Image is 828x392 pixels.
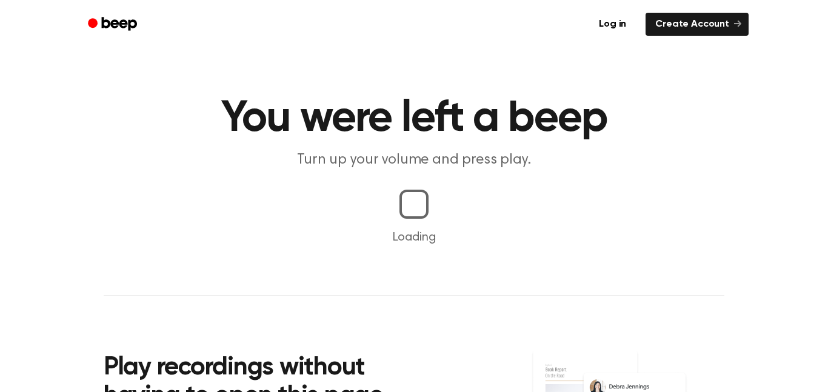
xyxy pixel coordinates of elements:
a: Beep [79,13,148,36]
a: Log in [587,10,638,38]
p: Loading [15,228,813,247]
a: Create Account [646,13,749,36]
p: Turn up your volume and press play. [181,150,647,170]
h1: You were left a beep [104,97,724,141]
